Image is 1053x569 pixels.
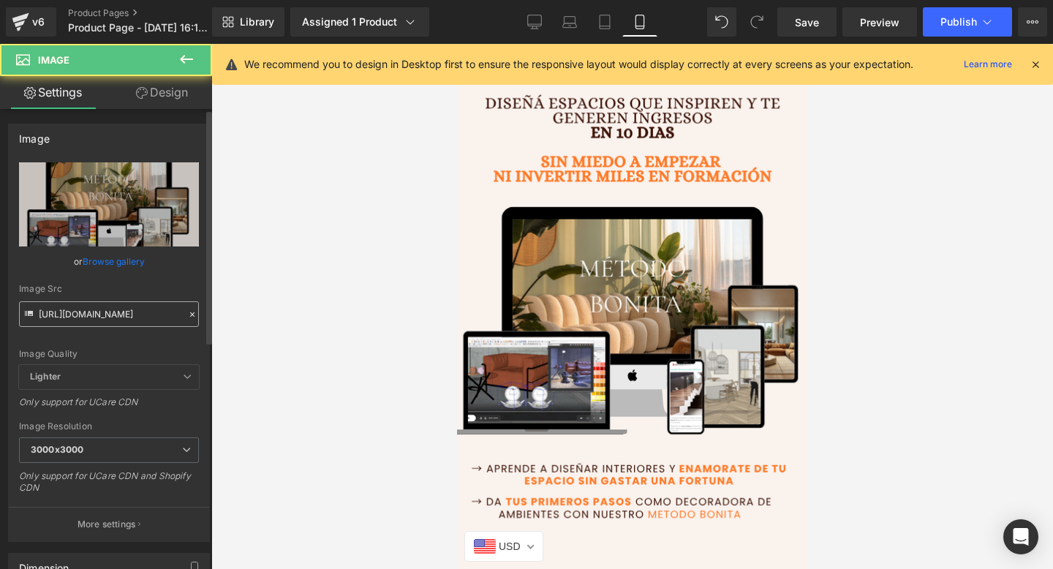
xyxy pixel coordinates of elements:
div: Assigned 1 Product [302,15,418,29]
span: Publish [940,16,977,28]
a: Product Pages [68,7,236,19]
div: Only support for UCare CDN and Shopify CDN [19,470,199,503]
div: v6 [29,12,48,31]
button: Publish [923,7,1012,37]
a: Browse gallery [83,249,145,274]
span: Image [38,54,69,66]
button: More settings [9,507,209,541]
div: Image Resolution [19,421,199,432]
span: Save [795,15,819,30]
a: v6 [6,7,56,37]
b: 3000x3000 [31,444,83,455]
a: Laptop [552,7,587,37]
button: More [1018,7,1047,37]
p: More settings [78,518,136,531]
div: Image [19,124,50,145]
div: or [19,254,199,269]
button: Undo [707,7,736,37]
span: USD [42,497,64,508]
button: Redo [742,7,771,37]
a: Design [109,76,215,109]
a: Desktop [517,7,552,37]
a: Learn more [958,56,1018,73]
span: Library [240,15,274,29]
div: Open Intercom Messenger [1003,519,1038,554]
div: Only support for UCare CDN [19,396,199,418]
input: Link [19,301,199,327]
p: We recommend you to design in Desktop first to ensure the responsive layout would display correct... [244,56,913,72]
span: Preview [860,15,899,30]
div: Image Quality [19,349,199,359]
a: Preview [842,7,917,37]
a: New Library [212,7,284,37]
a: Mobile [622,7,657,37]
div: Image Src [19,284,199,294]
a: Tablet [587,7,622,37]
span: Product Page - [DATE] 16:18:38 [68,22,208,34]
b: Lighter [30,371,61,382]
